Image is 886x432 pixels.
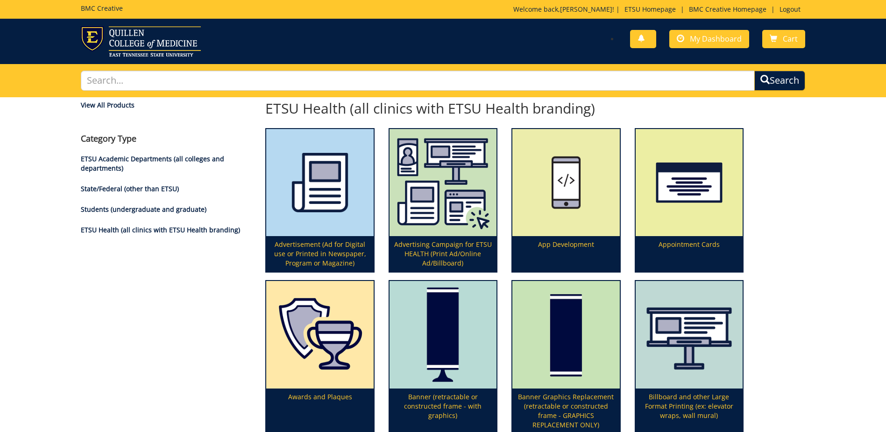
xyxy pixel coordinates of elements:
p: Appointment Cards [636,236,743,272]
a: View All Products [81,101,251,110]
a: Advertisement (Ad for Digital use or Printed in Newspaper, Program or Magazine) [266,129,373,272]
img: appointment%20cards-6556843a9f7d00.21763534.png [636,129,743,236]
p: Advertisement (Ad for Digital use or Printed in Newspaper, Program or Magazine) [266,236,373,272]
img: etsu%20health%20marketing%20campaign%20image-6075f5506d2aa2.29536275.png [390,129,496,236]
a: [PERSON_NAME] [560,5,612,14]
a: Cart [762,30,805,48]
img: printmedia-5fff40aebc8a36.86223841.png [266,129,373,236]
a: Advertising Campaign for ETSU HEALTH (Print Ad/Online Ad/Billboard) [390,129,496,272]
span: My Dashboard [690,34,742,44]
a: My Dashboard [669,30,749,48]
h2: ETSU Health (all clinics with ETSU Health branding) [265,101,744,116]
span: Cart [783,34,798,44]
img: plaques-5a7339fccbae09.63825868.png [266,281,373,388]
p: App Development [512,236,619,272]
img: retractable-banner-59492b401f5aa8.64163094.png [390,281,496,388]
a: ETSU Academic Departments (all colleges and departments) [81,154,224,173]
a: Logout [775,5,805,14]
img: app%20development%20icon-655684178ce609.47323231.png [512,129,619,236]
a: ETSU Health (all clinics with ETSU Health branding) [81,225,240,234]
img: canvas-5fff48368f7674.25692951.png [636,281,743,388]
img: ETSU logo [81,26,201,57]
h5: BMC Creative [81,5,123,12]
input: Search... [81,71,755,91]
a: BMC Creative Homepage [684,5,771,14]
a: Appointment Cards [636,129,743,272]
a: App Development [512,129,619,272]
a: Students (undergraduate and graduate) [81,205,206,214]
a: ETSU Homepage [620,5,680,14]
p: Advertising Campaign for ETSU HEALTH (Print Ad/Online Ad/Billboard) [390,236,496,272]
p: Welcome back, ! | | | [513,5,805,14]
h4: Category Type [81,134,251,144]
button: Search [754,71,805,91]
img: graphics-only-banner-5949222f1cdc31.93524894.png [512,281,619,388]
a: State/Federal (other than ETSU) [81,184,179,193]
